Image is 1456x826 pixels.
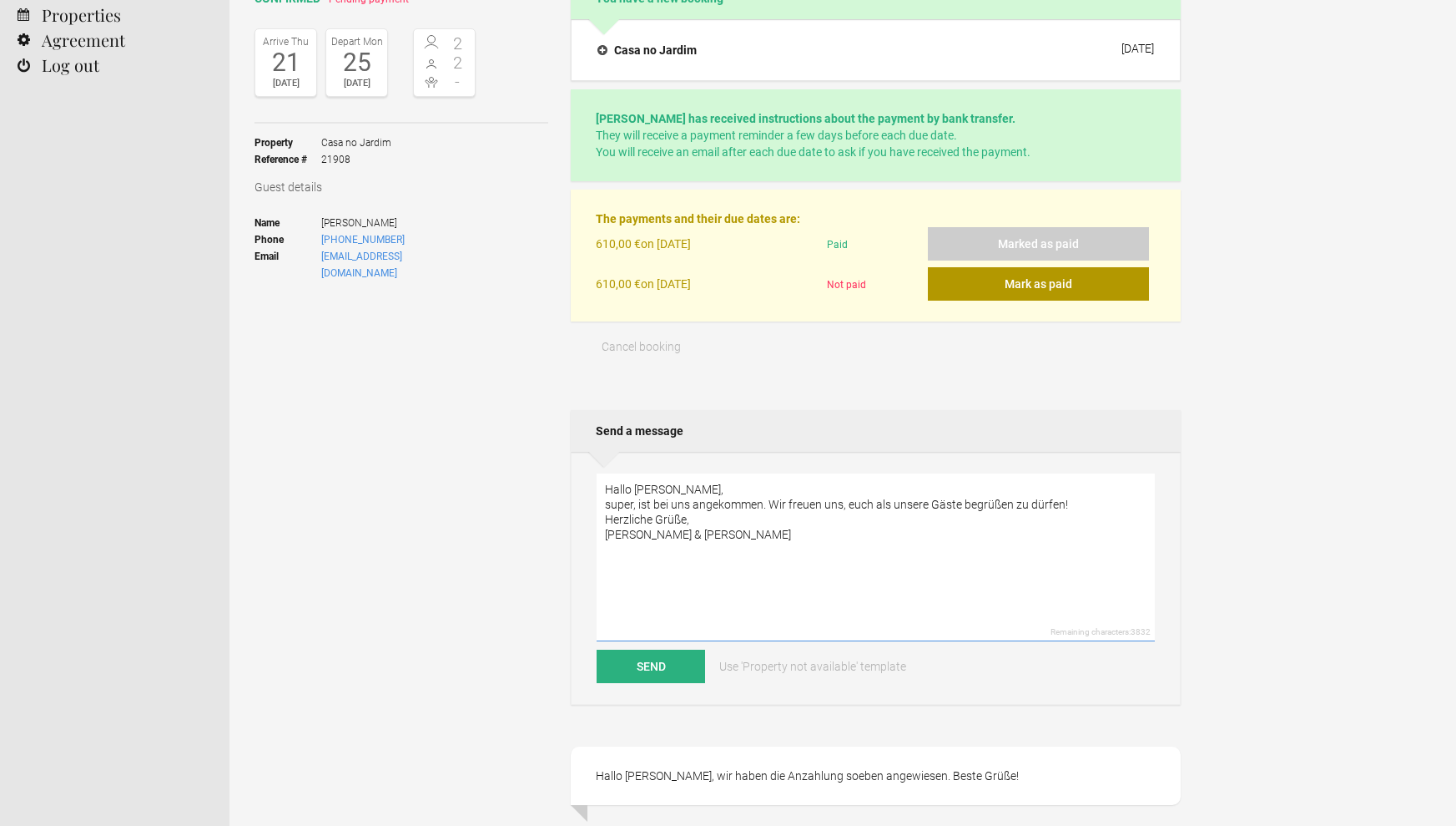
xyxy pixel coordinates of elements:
button: Casa no Jardim [DATE] [584,33,1167,68]
strong: Email [254,248,321,281]
span: 2 [445,54,471,71]
button: Marked as paid [928,227,1149,261]
div: Hallo [PERSON_NAME], wir haben die Anzahlung soeben angewiesen. Beste Grüße! [571,747,1181,805]
span: 21908 [321,151,391,168]
strong: Phone [254,231,321,248]
span: Casa no Jardim [321,134,391,151]
a: [PHONE_NUMBER] [321,234,405,246]
div: Depart Mon [330,33,383,50]
button: Mark as paid [928,267,1149,301]
div: on [DATE] [596,227,819,267]
div: 25 [330,50,383,75]
strong: Reference # [254,151,321,168]
span: Cancel booking [602,340,681,353]
flynt-currency: 610,00 € [596,277,641,291]
a: [EMAIL_ADDRESS][DOMAIN_NAME] [321,251,402,279]
strong: [PERSON_NAME] has received instructions about the payment by bank transfer. [596,112,1015,125]
span: - [445,73,471,90]
div: [DATE] [330,75,383,92]
h4: Casa no Jardim [597,42,697,58]
strong: The payments and their due dates are: [596,212,800,226]
strong: Property [254,134,321,151]
h3: Guest details [254,179,548,195]
a: Use 'Property not available' template [708,650,918,683]
div: [DATE] [259,75,312,92]
div: [DATE] [1121,42,1154,55]
flynt-currency: 610,00 € [596,237,641,251]
div: Paid [820,227,928,267]
div: Not paid [820,267,928,301]
span: 2 [445,35,471,52]
button: Send [597,650,705,683]
button: Cancel booking [571,330,712,363]
p: They will receive a payment reminder a few days before each due date. You will receive an email a... [596,110,1156,160]
h2: Send a message [571,410,1181,452]
div: Arrive Thu [259,33,312,50]
div: on [DATE] [596,267,819,301]
strong: Name [254,215,321,231]
span: [PERSON_NAME] [321,215,476,231]
div: 21 [259,50,312,75]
